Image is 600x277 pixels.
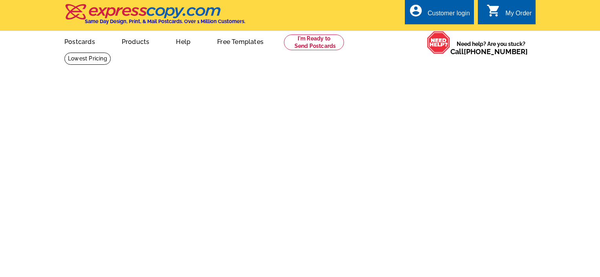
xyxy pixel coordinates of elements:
a: Products [109,32,162,50]
i: account_circle [409,4,423,18]
a: shopping_cart My Order [487,9,532,18]
div: My Order [505,10,532,21]
a: account_circle Customer login [409,9,470,18]
a: Postcards [52,32,108,50]
a: Help [163,32,203,50]
a: [PHONE_NUMBER] [464,47,528,56]
a: Same Day Design, Print, & Mail Postcards. Over 1 Million Customers. [64,9,245,24]
span: Call [450,47,528,56]
span: Need help? Are you stuck? [450,40,532,56]
a: Free Templates [205,32,276,50]
img: help [427,31,450,54]
div: Customer login [428,10,470,21]
h4: Same Day Design, Print, & Mail Postcards. Over 1 Million Customers. [85,18,245,24]
i: shopping_cart [487,4,501,18]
